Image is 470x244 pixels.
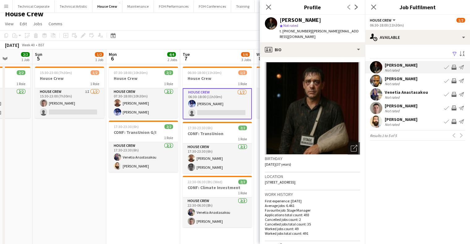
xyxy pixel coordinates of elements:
span: Results 1 to 5 of 5 [370,133,397,138]
span: 1/2 [238,70,247,75]
span: 2/2 [238,126,247,130]
span: 1/2 [91,70,99,75]
a: Edit [17,20,29,28]
div: [PERSON_NAME] [280,17,321,23]
app-card-role: House Crew2/222:30-06:30 (8h)Venetia Anastasakou[PERSON_NAME] [183,197,252,227]
span: 8 [256,55,265,62]
span: 1/2 [456,18,465,23]
span: 1 Role [238,191,247,195]
span: 1 Role [164,135,173,140]
span: 7 [182,55,190,62]
span: Edit [20,21,27,27]
span: [DATE] (37 years) [265,162,291,167]
app-job-card: 22:30-06:30 (8h) (Wed)2/2CONF: Climate Investment1 RoleHouse Crew2/222:30-06:30 (8h)Venetia Anast... [183,176,252,227]
span: Comms [49,21,62,27]
span: 22:30-06:30 (8h) (Wed) [188,180,222,184]
p: Cancelled jobs count: 2 [265,217,360,222]
span: 1 Role [16,81,25,86]
span: 5 [34,55,42,62]
h3: Birthday [265,156,360,161]
span: Not rated [283,23,298,28]
div: Open photos pop-in [348,142,360,155]
span: 1 Role [90,81,99,86]
div: 17:30-23:30 (6h)2/2CONF: TransUnion G/I1 RoleHouse Crew2/217:30-23:30 (6h)Venetia Anastasakou[PER... [109,121,178,172]
div: 17:30-23:30 (6h)2/2CONF: TransUnion1 RoleHouse Crew2/217:30-23:30 (6h)[PERSON_NAME][PERSON_NAME] [183,122,252,173]
app-job-card: 15:30-23:00 (7h30m)1/2House Crew1 RoleHouse Crew1I1/215:30-23:00 (7h30m)[PERSON_NAME] [35,67,104,118]
div: Venetia Anastasakou [385,89,428,95]
button: FOH Conferences [194,0,231,12]
button: House Crew [92,0,122,12]
app-job-card: 05:30-18:00 (12h30m)2/2House Crew1 RoleHouse Crew2/205:30-18:00 (12h30m)[PERSON_NAME][PERSON_NAME] [256,67,326,118]
span: 2/2 [238,180,247,184]
div: 2 Jobs [167,57,177,62]
h3: Work history [265,192,360,197]
p: Cancelled jobs total count: 35 [265,222,360,226]
h3: House Crew [256,76,326,81]
p: Worked jobs count: 49 [265,226,360,231]
button: Box Office [255,0,281,12]
span: Sun [35,52,42,57]
a: View [2,20,16,28]
h3: CONF: Climate Investment [183,185,252,190]
div: 1 Job [95,57,103,62]
p: Average jobs: 6.461 [265,203,360,208]
h3: House Crew [35,76,104,81]
span: Tue [183,52,190,57]
div: Not rated [385,81,401,86]
h1: House Crew [5,9,44,19]
span: 6 [108,55,117,62]
span: Wed [256,52,265,57]
div: [PERSON_NAME] [385,76,417,81]
span: [STREET_ADDRESS] [265,180,295,184]
div: [PERSON_NAME] [385,103,417,109]
span: t. [PHONE_NUMBER] [280,29,312,33]
div: [PERSON_NAME] [385,117,417,122]
app-card-role: House Crew1I1/215:30-23:00 (7h30m)[PERSON_NAME] [35,88,104,118]
app-card-role: House Crew2/217:30-23:30 (6h)Venetia Anastasakou[PERSON_NAME] [109,142,178,172]
app-card-role: House Crew2/205:30-18:00 (12h30m)[PERSON_NAME][PERSON_NAME] [256,88,326,118]
div: [DATE] [5,42,19,48]
span: 17:30-23:30 (6h) [114,124,139,129]
button: Technical Corporate [13,0,55,12]
div: Not rated [385,122,401,127]
span: House Crew [370,18,392,23]
span: Week 40 [20,43,36,47]
div: Available [365,30,470,45]
span: 2/2 [21,52,30,57]
div: [PERSON_NAME] [385,62,417,68]
app-card-role: House Crew2/217:30-23:30 (6h)[PERSON_NAME][PERSON_NAME] [183,143,252,173]
span: | [PERSON_NAME][EMAIL_ADDRESS][DOMAIN_NAME] [280,29,359,39]
div: 3 Jobs [241,57,251,62]
app-job-card: 07:30-18:00 (10h30m)2/2House Crew1 RoleHouse Crew2/207:30-18:00 (10h30m)[PERSON_NAME][PERSON_NAME] [109,67,178,118]
span: 1 Role [238,81,247,86]
button: FOH Performances [154,0,194,12]
a: Jobs [31,20,45,28]
div: 06:30-18:00 (11h30m)1/2House Crew1 RoleHouse Crew1/206:30-18:00 (11h30m)[PERSON_NAME] [183,67,252,119]
div: Not rated [385,109,401,113]
div: BST [38,43,44,47]
app-card-role: House Crew1/206:30-18:00 (11h30m)[PERSON_NAME] [183,88,252,119]
h3: Location [265,174,360,179]
div: Not rated [385,68,401,72]
h3: Profile [260,3,365,11]
span: 2/2 [17,70,25,75]
img: Crew avatar or photo [265,62,360,155]
p: First experience: [DATE] [265,199,360,203]
p: Favourite job: Stage Manager [265,208,360,213]
span: 5/6 [241,52,250,57]
button: Maintenance [122,0,154,12]
span: 4/4 [167,52,176,57]
span: 17:30-23:30 (6h) [188,126,213,130]
button: Technical Artistic [55,0,92,12]
span: 1 Role [164,81,173,86]
button: House Crew [370,18,396,23]
span: View [5,21,14,27]
span: Mon [109,52,117,57]
a: Comms [46,20,65,28]
app-card-role: House Crew2/207:30-18:00 (10h30m)[PERSON_NAME][PERSON_NAME] [109,88,178,118]
div: Bio [260,42,365,57]
span: 15:30-23:00 (7h30m) [40,70,72,75]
